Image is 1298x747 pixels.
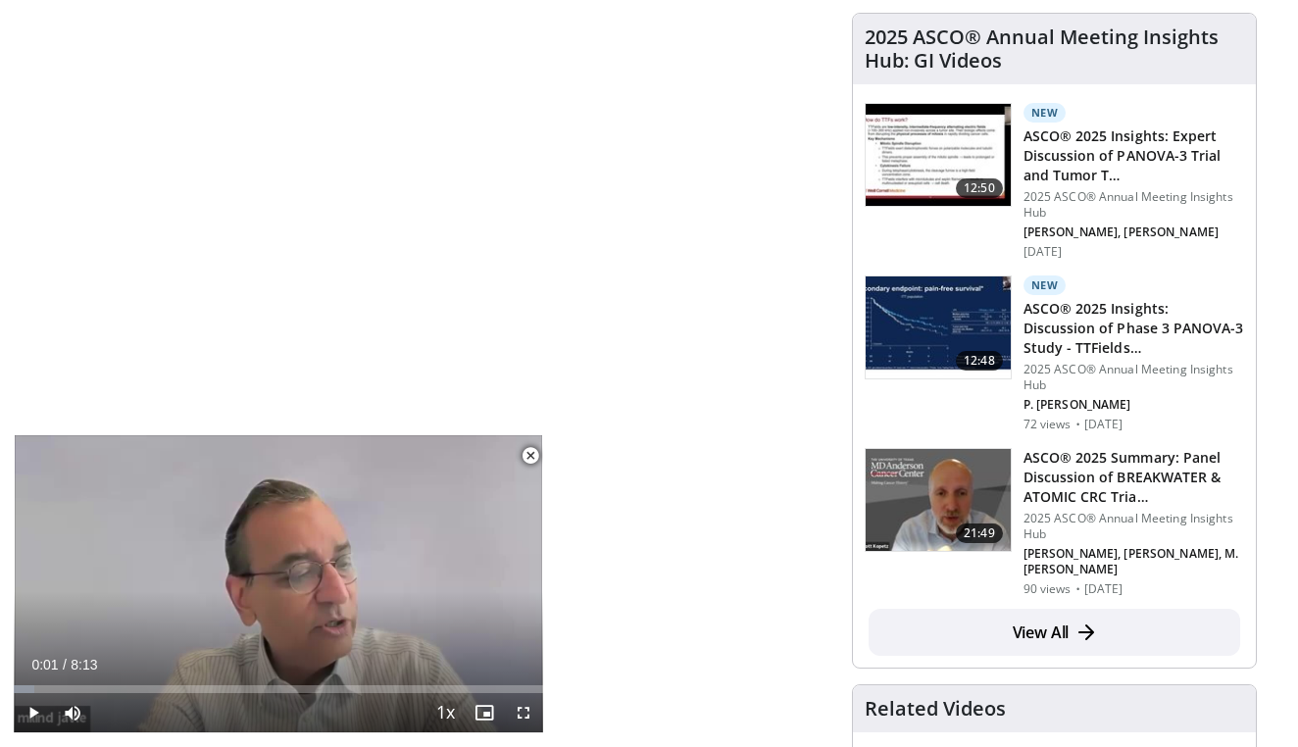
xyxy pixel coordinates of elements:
a: 21:49 ASCO® 2025 Summary: Panel Discussion of BREAKWATER & ATOMIC CRC Tria… 2025 ASCO® Annual Mee... [865,448,1244,597]
button: Mute [53,693,92,732]
p: New [1023,275,1067,295]
img: 2cfbf605-fadd-4770-bd07-90a968725ae8.150x105_q85_crop-smart_upscale.jpg [866,276,1011,378]
button: Close [511,435,550,476]
button: Play [14,693,53,732]
p: [PERSON_NAME], [PERSON_NAME], M. [PERSON_NAME] [1023,546,1244,577]
video-js: Video Player [14,435,543,733]
p: 2025 ASCO® Annual Meeting Insights Hub [1023,189,1244,221]
p: [DATE] [1084,581,1123,597]
p: P. [PERSON_NAME] [1023,397,1244,413]
span: 12:48 [956,351,1003,371]
img: b0c48bda-fcc7-4653-b2d9-2ecb5d6e6955.150x105_q85_crop-smart_upscale.jpg [866,104,1011,206]
p: [DATE] [1084,417,1123,432]
p: 2025 ASCO® Annual Meeting Insights Hub [1023,362,1244,393]
span: 0:01 [31,657,58,672]
a: 12:48 New ASCO® 2025 Insights: Discussion of Phase 3 PANOVA-3 Study - TTFields… 2025 ASCO® Annual... [865,275,1244,432]
p: New [1023,103,1067,123]
button: Fullscreen [504,693,543,732]
h4: 2025 ASCO® Annual Meeting Insights Hub: GI Videos [865,25,1244,73]
a: 12:50 New ASCO® 2025 Insights: Expert Discussion of PANOVA-3 Trial and Tumor T… 2025 ASCO® Annual... [865,103,1244,260]
span: 21:49 [956,523,1003,543]
img: 5b1c5709-4668-4fdc-89c0-4570bb06615b.150x105_q85_crop-smart_upscale.jpg [866,449,1011,551]
button: Enable picture-in-picture mode [465,693,504,732]
p: 72 views [1023,417,1072,432]
div: Progress Bar [14,685,543,693]
span: 8:13 [71,657,97,672]
h3: ASCO® 2025 Insights: Discussion of Phase 3 PANOVA-3 Study - TTFields… [1023,299,1244,358]
p: [DATE] [1023,244,1063,260]
h4: Related Videos [865,697,1006,721]
p: 90 views [1023,581,1072,597]
div: · [1075,417,1080,432]
a: View All [869,609,1240,656]
p: 2025 ASCO® Annual Meeting Insights Hub [1023,511,1244,542]
div: · [1075,581,1080,597]
h3: ASCO® 2025 Insights: Expert Discussion of PANOVA-3 Trial and Tumor T… [1023,126,1244,185]
span: / [63,657,67,672]
span: 12:50 [956,178,1003,198]
h3: ASCO® 2025 Summary: Panel Discussion of BREAKWATER & ATOMIC CRC Tria… [1023,448,1244,507]
button: Playback Rate [425,693,465,732]
p: [PERSON_NAME], [PERSON_NAME] [1023,224,1244,240]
